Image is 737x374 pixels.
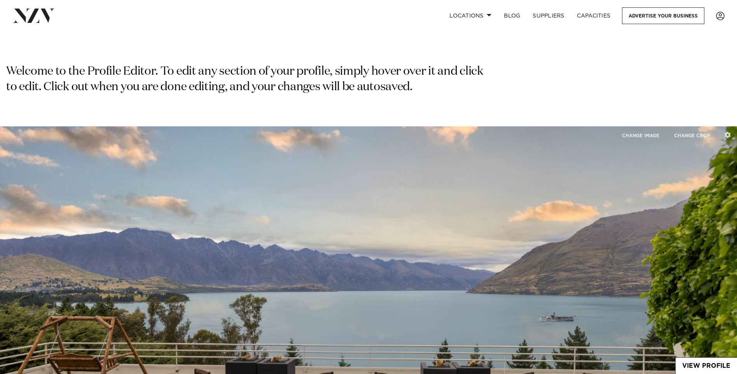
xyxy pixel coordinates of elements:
[443,7,498,24] a: Locations
[12,9,55,23] img: nzv-logo.png
[571,7,617,24] a: Capacities
[6,64,486,95] p: Welcome to the Profile Editor. To edit any section of your profile, simply hover over it and clic...
[526,7,570,24] a: SUPPLIERS
[676,358,737,374] a: View Profile
[622,7,704,24] a: Advertise your business
[667,127,717,144] button: CHANGE CROP
[615,127,666,144] button: CHANGE IMAGE
[498,7,526,24] a: BLOG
